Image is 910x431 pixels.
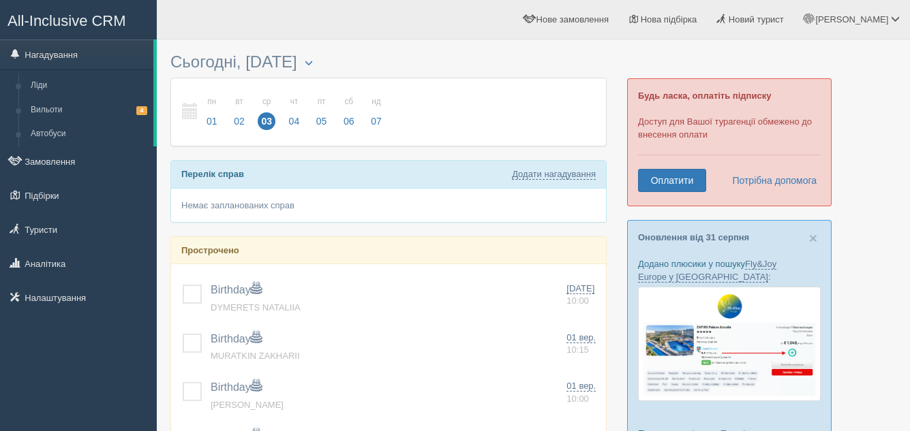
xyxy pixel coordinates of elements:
[638,232,749,242] a: Оновлення від 31 серпня
[638,287,821,401] img: fly-joy-de-proposal-crm-for-travel-agency.png
[340,96,358,108] small: сб
[258,96,275,108] small: ср
[512,169,596,180] a: Додати нагадування
[25,122,153,146] a: Автобуси
[638,259,776,283] a: Fly&Joy Europe у [GEOGRAPHIC_DATA]
[809,231,817,245] button: Close
[211,400,284,410] a: [PERSON_NAME]
[211,333,262,345] a: Birthday
[367,112,385,130] span: 07
[203,96,221,108] small: пн
[211,302,301,313] a: DYMERETS NATALIIA
[566,332,601,357] a: 01 вер. 10:15
[638,169,706,192] a: Оплатити
[258,112,275,130] span: 03
[7,12,126,29] span: All-Inclusive CRM
[638,257,821,283] p: Додано плюсики у пошуку :
[566,283,601,308] a: [DATE] 10:00
[336,89,362,135] a: сб 06
[199,89,225,135] a: пн 01
[313,112,331,130] span: 05
[723,169,817,192] a: Потрібна допомога
[181,245,239,255] b: Прострочено
[627,78,832,206] div: Доступ для Вашої турагенції обмежено до внесення оплати
[226,89,252,135] a: вт 02
[641,14,697,25] span: Нова підбірка
[170,53,607,71] h3: Сьогодні, [DATE]
[566,380,601,405] a: 01 вер. 10:00
[171,189,606,222] div: Немає запланованих справ
[286,96,303,108] small: чт
[729,14,784,25] span: Новий турист
[282,89,307,135] a: чт 04
[1,1,156,38] a: All-Inclusive CRM
[566,345,589,355] span: 10:15
[566,381,596,392] span: 01 вер.
[809,230,817,246] span: ×
[211,351,300,361] a: MURATKIN ZAKHARII
[313,96,331,108] small: пт
[136,106,147,115] span: 4
[367,96,385,108] small: нд
[566,332,596,343] span: 01 вер.
[254,89,279,135] a: ср 03
[25,74,153,98] a: Ліди
[566,296,589,306] span: 10:00
[211,381,262,393] a: Birthday
[203,112,221,130] span: 01
[638,91,771,101] b: Будь ласка, оплатіть підписку
[363,89,386,135] a: нд 07
[536,14,609,25] span: Нове замовлення
[25,98,153,123] a: Вильоти4
[181,169,244,179] b: Перелік справ
[566,394,589,404] span: 10:00
[309,89,335,135] a: пт 05
[815,14,888,25] span: [PERSON_NAME]
[286,112,303,130] span: 04
[211,284,262,296] a: Birthday
[230,112,248,130] span: 02
[340,112,358,130] span: 06
[230,96,248,108] small: вт
[566,283,594,294] span: [DATE]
